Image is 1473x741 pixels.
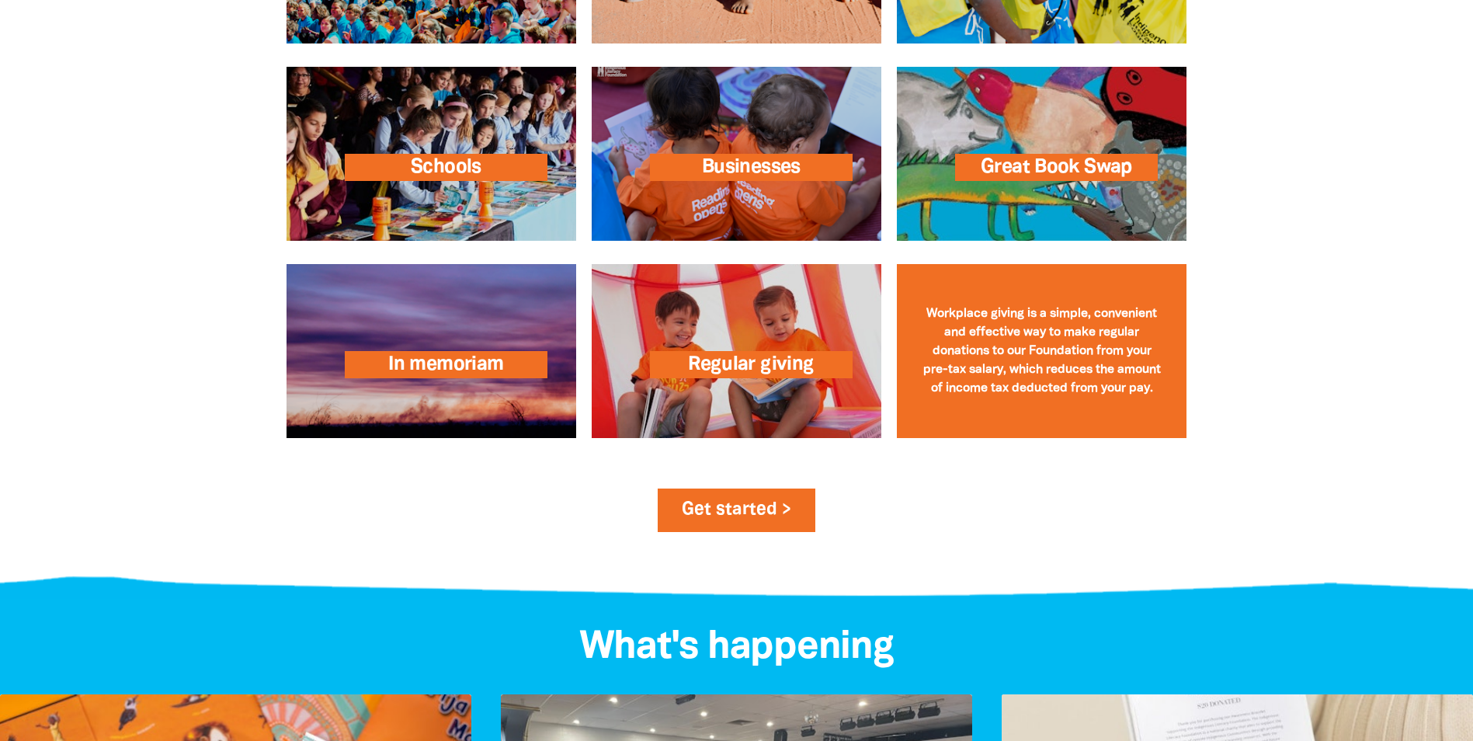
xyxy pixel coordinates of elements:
[658,489,815,532] a: Get started >
[592,264,881,438] a: Regular giving
[287,67,576,241] a: Schools
[592,67,881,241] a: Businesses
[955,154,1158,181] span: Great Book Swap
[344,351,547,378] span: In memoriam
[897,67,1186,241] a: Great Book Swap
[287,264,576,438] a: In memoriam
[579,630,895,666] span: What's happening
[649,154,852,181] span: Businesses
[344,154,547,181] span: Schools
[649,351,852,378] span: Regular giving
